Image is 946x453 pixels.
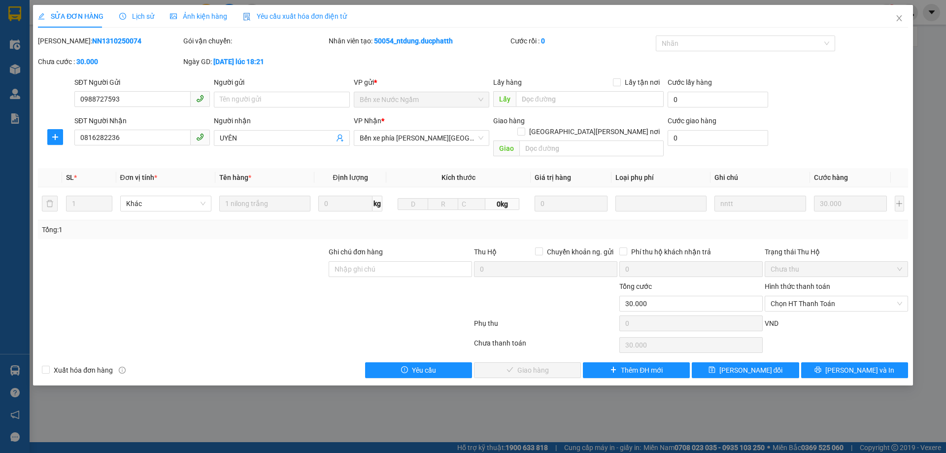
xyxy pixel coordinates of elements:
span: close [895,14,903,22]
img: icon [243,13,251,21]
th: Loại phụ phí [611,168,710,187]
span: edit [38,13,45,20]
input: Cước lấy hàng [668,92,768,107]
span: Cước hàng [814,174,848,181]
div: Cước rồi : [510,35,654,46]
th: Ghi chú [710,168,810,187]
span: Tên hàng [219,174,251,181]
span: phone [196,95,204,103]
span: Bến xe Nước Ngầm [360,92,483,107]
span: Lấy tận nơi [621,77,664,88]
span: Đơn vị tính [120,174,157,181]
span: save [709,366,715,374]
div: VP gửi [354,77,489,88]
span: Giao [493,140,519,156]
div: Tổng: 1 [42,224,365,235]
span: Yêu cầu [412,365,436,376]
span: Thêm ĐH mới [621,365,663,376]
span: Bến xe phía Tây Thanh Hóa [360,131,483,145]
span: Chưa thu [771,262,902,277]
label: Ghi chú đơn hàng [329,248,383,256]
button: save[PERSON_NAME] đổi [692,362,799,378]
span: VND [765,319,778,327]
b: 30.000 [76,58,98,66]
span: 0kg [485,198,519,210]
div: [PERSON_NAME]: [38,35,181,46]
div: Chưa cước : [38,56,181,67]
button: plusThêm ĐH mới [583,362,690,378]
div: SĐT Người Gửi [74,77,210,88]
span: Tổng cước [619,282,652,290]
span: plus [610,366,617,374]
label: Cước giao hàng [668,117,716,125]
input: 0 [535,196,608,211]
div: SĐT Người Nhận [74,115,210,126]
div: Chưa thanh toán [473,338,618,355]
span: Giá trị hàng [535,174,571,181]
input: 0 [814,196,887,211]
div: Gói vận chuyển: [183,35,327,46]
b: NN1310250074 [92,37,141,45]
span: exclamation-circle [401,366,408,374]
span: SL [66,174,74,181]
span: [PERSON_NAME] và In [825,365,894,376]
span: phone [196,133,204,141]
span: Lấy [493,91,516,107]
div: Người gửi [214,77,349,88]
div: Phụ thu [473,318,618,335]
button: plus [895,196,904,211]
span: Kích thước [441,174,475,181]
span: Thu Hộ [474,248,497,256]
input: Ghi chú đơn hàng [329,261,472,277]
button: plus [47,129,63,145]
span: SỬA ĐƠN HÀNG [38,12,103,20]
span: Chọn HT Thanh Toán [771,296,902,311]
input: R [428,198,458,210]
b: 50054_ntdung.ducphatth [374,37,453,45]
input: Cước giao hàng [668,130,768,146]
span: [PERSON_NAME] đổi [719,365,783,376]
span: picture [170,13,177,20]
span: Ảnh kiện hàng [170,12,227,20]
div: Trạng thái Thu Hộ [765,246,908,257]
input: VD: Bàn, Ghế [219,196,310,211]
b: [DATE] lúc 18:21 [213,58,264,66]
span: clock-circle [119,13,126,20]
span: Chuyển khoản ng. gửi [543,246,617,257]
input: C [458,198,485,210]
label: Cước lấy hàng [668,78,712,86]
button: checkGiao hàng [474,362,581,378]
span: user-add [336,134,344,142]
button: delete [42,196,58,211]
span: info-circle [119,367,126,374]
span: plus [48,133,63,141]
div: Người nhận [214,115,349,126]
span: VP Nhận [354,117,381,125]
input: Ghi Chú [714,196,806,211]
button: printer[PERSON_NAME] và In [801,362,908,378]
span: Lịch sử [119,12,154,20]
input: Dọc đường [519,140,664,156]
span: Xuất hóa đơn hàng [50,365,117,376]
input: Dọc đường [516,91,664,107]
span: Giao hàng [493,117,525,125]
span: Lấy hàng [493,78,522,86]
span: Định lượng [333,174,368,181]
span: Khác [126,196,205,211]
input: D [398,198,428,210]
span: Yêu cầu xuất hóa đơn điện tử [243,12,347,20]
button: exclamation-circleYêu cầu [365,362,472,378]
button: Close [885,5,913,33]
div: Nhân viên tạo: [329,35,508,46]
span: kg [372,196,382,211]
span: Phí thu hộ khách nhận trả [627,246,715,257]
span: printer [814,366,821,374]
span: [GEOGRAPHIC_DATA][PERSON_NAME] nơi [525,126,664,137]
div: Ngày GD: [183,56,327,67]
label: Hình thức thanh toán [765,282,830,290]
b: 0 [541,37,545,45]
